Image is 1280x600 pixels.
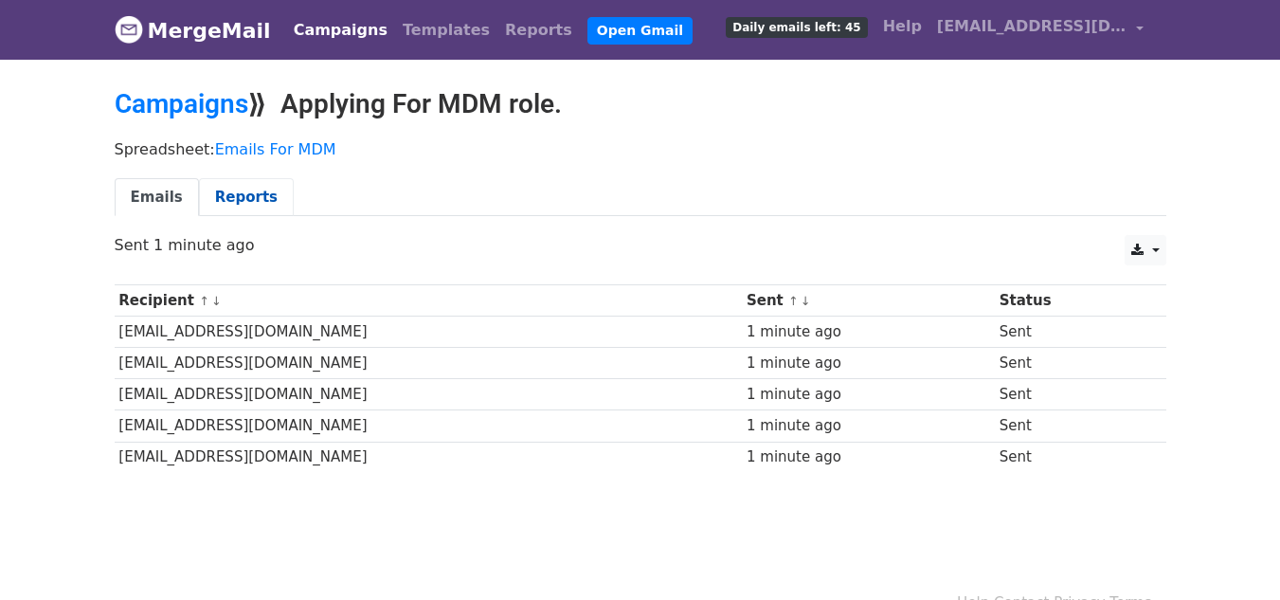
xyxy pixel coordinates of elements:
td: Sent [995,348,1144,379]
a: ↓ [211,294,222,308]
td: [EMAIL_ADDRESS][DOMAIN_NAME] [115,442,743,473]
a: [EMAIL_ADDRESS][DOMAIN_NAME] [929,8,1151,52]
div: 1 minute ago [747,321,990,343]
td: [EMAIL_ADDRESS][DOMAIN_NAME] [115,410,743,442]
img: MergeMail logo [115,15,143,44]
a: Campaigns [115,88,248,119]
a: ↑ [788,294,799,308]
td: [EMAIL_ADDRESS][DOMAIN_NAME] [115,348,743,379]
a: Reports [199,178,294,217]
a: Reports [497,11,580,49]
a: Daily emails left: 45 [718,8,874,45]
td: [EMAIL_ADDRESS][DOMAIN_NAME] [115,379,743,410]
a: ↑ [199,294,209,308]
div: 1 minute ago [747,446,990,468]
td: Sent [995,442,1144,473]
p: Spreadsheet: [115,139,1166,159]
th: Recipient [115,285,743,317]
td: [EMAIL_ADDRESS][DOMAIN_NAME] [115,317,743,348]
span: Daily emails left: 45 [726,17,867,38]
a: MergeMail [115,10,271,50]
a: Campaigns [286,11,395,49]
h2: ⟫ Applying For MDM role. [115,88,1166,120]
span: [EMAIL_ADDRESS][DOMAIN_NAME] [937,15,1127,38]
td: Sent [995,410,1144,442]
div: 1 minute ago [747,384,990,406]
iframe: Chat Widget [1185,509,1280,600]
p: Sent 1 minute ago [115,235,1166,255]
td: Sent [995,379,1144,410]
a: Emails For MDM [215,140,336,158]
a: Emails [115,178,199,217]
a: Open Gmail [587,17,693,45]
a: Help [875,8,929,45]
a: Templates [395,11,497,49]
th: Status [995,285,1144,317]
div: 1 minute ago [747,415,990,437]
a: ↓ [801,294,811,308]
th: Sent [742,285,995,317]
td: Sent [995,317,1144,348]
div: 1 minute ago [747,353,990,374]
